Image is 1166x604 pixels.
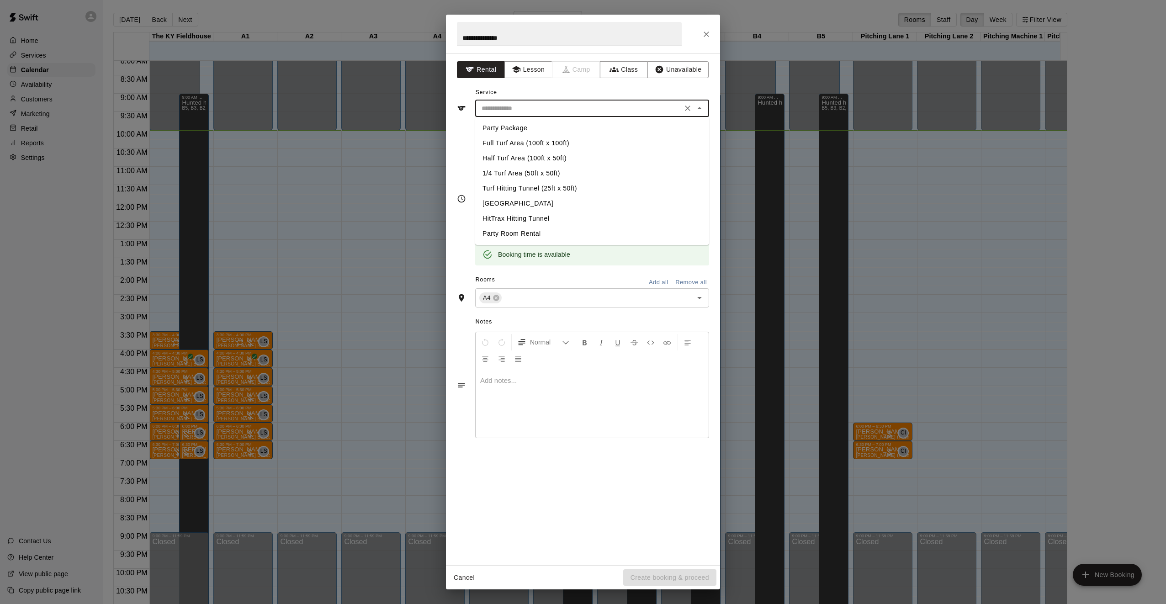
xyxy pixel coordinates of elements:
div: Booking time is available [498,246,570,263]
button: Format Underline [610,334,625,350]
button: Close [698,26,715,42]
button: Format Bold [577,334,593,350]
svg: Timing [457,194,466,203]
button: Close [693,102,706,115]
li: Party Room Rental [475,226,709,241]
button: Center Align [477,350,493,367]
button: Undo [477,334,493,350]
span: Rooms [476,276,495,283]
span: A4 [479,293,494,302]
button: Add all [644,276,673,290]
button: Class [600,61,648,78]
button: Formatting Options [514,334,573,350]
button: Cancel [450,569,479,586]
button: Left Align [680,334,695,350]
svg: Rooms [457,293,466,302]
button: Redo [494,334,509,350]
li: Half Turf Area (100ft x 50ft) [475,151,709,166]
button: Justify Align [510,350,526,367]
svg: Service [457,104,466,113]
button: Remove all [673,276,709,290]
button: Format Italics [594,334,609,350]
li: Full Turf Area (100ft x 100ft) [475,136,709,151]
button: Unavailable [647,61,709,78]
div: A4 [479,292,502,303]
button: Right Align [494,350,509,367]
button: Insert Link [659,334,675,350]
button: Clear [681,102,694,115]
li: HitTrax Hitting Tunnel [475,211,709,226]
button: Rental [457,61,505,78]
span: Camps can only be created in the Services page [552,61,600,78]
li: Turf Hitting Tunnel (25ft x 50ft) [475,181,709,196]
button: Lesson [504,61,552,78]
span: Normal [530,338,562,347]
button: Open [693,291,706,304]
li: [GEOGRAPHIC_DATA] [475,196,709,211]
button: Format Strikethrough [626,334,642,350]
span: Notes [476,315,709,329]
span: Service [476,89,497,95]
button: Insert Code [643,334,658,350]
li: 1/4 Turf Area (50ft x 50ft) [475,166,709,181]
svg: Notes [457,381,466,390]
li: Party Package [475,121,709,136]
